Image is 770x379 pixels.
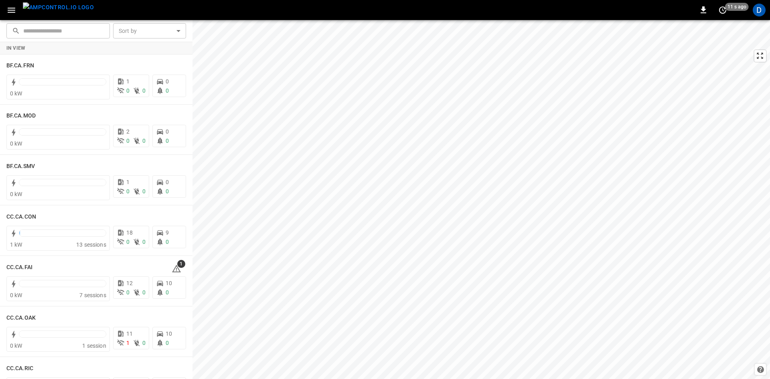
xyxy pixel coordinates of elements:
[6,162,35,171] h6: BF.CA.SMV
[6,61,34,70] h6: BF.CA.FRN
[6,314,36,322] h6: CC.CA.OAK
[10,140,22,147] span: 0 kW
[142,239,146,245] span: 0
[126,280,133,286] span: 12
[82,343,106,349] span: 1 session
[10,343,22,349] span: 0 kW
[166,340,169,346] span: 0
[126,188,130,195] span: 0
[10,292,22,298] span: 0 kW
[166,87,169,94] span: 0
[166,179,169,185] span: 0
[10,90,22,97] span: 0 kW
[6,263,32,272] h6: CC.CA.FAI
[126,340,130,346] span: 1
[126,179,130,185] span: 1
[753,4,766,16] div: profile-icon
[126,128,130,135] span: 2
[6,364,33,373] h6: CC.CA.RIC
[6,45,26,51] strong: In View
[126,229,133,236] span: 18
[126,138,130,144] span: 0
[166,188,169,195] span: 0
[142,138,146,144] span: 0
[142,340,146,346] span: 0
[166,239,169,245] span: 0
[166,229,169,236] span: 9
[142,188,146,195] span: 0
[166,280,172,286] span: 10
[166,78,169,85] span: 0
[126,289,130,296] span: 0
[166,138,169,144] span: 0
[6,111,36,120] h6: BF.CA.MOD
[192,20,770,379] canvas: Map
[166,330,172,337] span: 10
[6,213,36,221] h6: CC.CA.CON
[23,2,94,12] img: ampcontrol.io logo
[79,292,106,298] span: 7 sessions
[126,330,133,337] span: 11
[725,3,749,11] span: 11 s ago
[716,4,729,16] button: set refresh interval
[126,78,130,85] span: 1
[166,289,169,296] span: 0
[142,87,146,94] span: 0
[10,191,22,197] span: 0 kW
[126,87,130,94] span: 0
[76,241,106,248] span: 13 sessions
[142,289,146,296] span: 0
[166,128,169,135] span: 0
[126,239,130,245] span: 0
[177,260,185,268] span: 1
[10,241,22,248] span: 1 kW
